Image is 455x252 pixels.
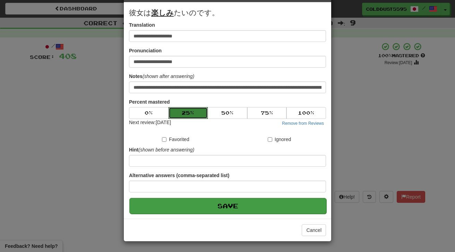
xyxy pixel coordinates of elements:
[143,73,194,79] em: (shown after answering)
[247,107,287,119] button: 75%
[129,98,170,105] label: Percent mastered
[129,172,229,179] label: Alternative answers (comma-separated list)
[129,198,326,214] button: Save
[151,9,174,17] u: 楽しみ
[129,146,194,153] label: Hint
[138,147,194,153] em: (shown before answering)
[268,136,291,143] label: Ignored
[129,107,326,119] div: Percent mastered
[302,224,326,236] button: Cancel
[286,107,326,119] button: 100%
[280,120,326,127] button: Remove from Reviews
[169,107,208,119] button: 25%
[129,119,171,127] div: Next review: [DATE]
[162,136,189,143] label: Favorited
[129,8,326,18] p: 彼女は たいのです。
[129,21,155,28] label: Translation
[129,47,162,54] label: Pronunciation
[268,137,272,142] input: Ignored
[129,107,169,119] button: 0%
[208,107,247,119] button: 50%
[129,73,194,80] label: Notes
[162,137,166,142] input: Favorited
